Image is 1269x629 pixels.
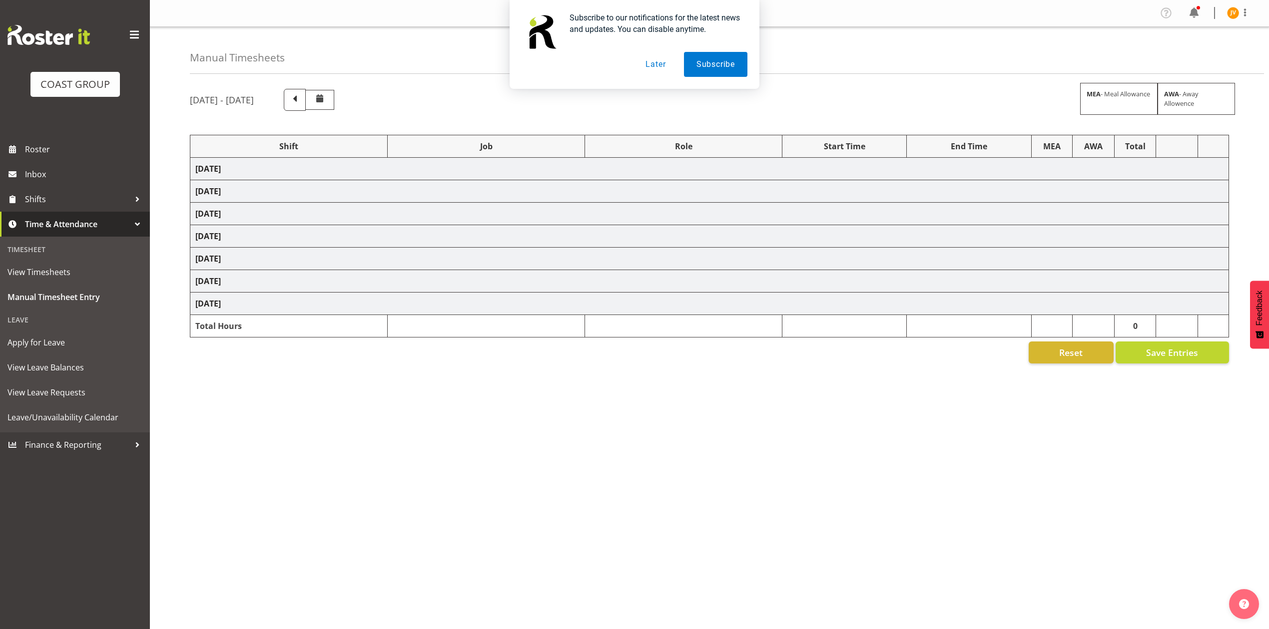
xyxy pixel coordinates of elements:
td: [DATE] [190,293,1229,315]
img: notification icon [522,12,562,52]
span: Shifts [25,192,130,207]
div: MEA [1037,140,1067,152]
button: Feedback - Show survey [1250,281,1269,348]
div: Job [393,140,580,152]
div: Subscribe to our notifications for the latest news and updates. You can disable anytime. [562,12,747,35]
a: View Leave Requests [2,380,147,405]
span: Manual Timesheet Entry [7,290,142,305]
a: Apply for Leave [2,330,147,355]
div: End Time [912,140,1026,152]
td: [DATE] [190,225,1229,248]
td: [DATE] [190,248,1229,270]
strong: AWA [1164,89,1179,98]
span: Finance & Reporting [25,437,130,452]
button: Reset [1029,341,1114,363]
td: [DATE] [190,158,1229,180]
span: Apply for Leave [7,335,142,350]
div: Total [1120,140,1151,152]
div: Timesheet [2,239,147,260]
td: [DATE] [190,203,1229,225]
img: help-xxl-2.png [1239,599,1249,609]
button: Subscribe [684,52,747,77]
td: Total Hours [190,315,388,337]
span: Inbox [25,167,145,182]
a: View Timesheets [2,260,147,285]
span: Feedback [1255,291,1264,325]
span: View Leave Balances [7,360,142,375]
div: - Meal Allowance [1080,83,1158,115]
span: View Leave Requests [7,385,142,400]
button: Save Entries [1116,341,1229,363]
span: Save Entries [1146,346,1198,359]
div: AWA [1078,140,1110,152]
div: Leave [2,310,147,330]
td: [DATE] [190,270,1229,293]
a: Leave/Unavailability Calendar [2,405,147,430]
button: Later [633,52,678,77]
div: Start Time [787,140,901,152]
div: - Away Allowence [1158,83,1235,115]
h5: [DATE] - [DATE] [190,94,254,105]
td: 0 [1115,315,1156,337]
span: Reset [1059,346,1083,359]
strong: MEA [1087,89,1101,98]
div: Shift [195,140,382,152]
a: View Leave Balances [2,355,147,380]
span: Time & Attendance [25,217,130,232]
span: Leave/Unavailability Calendar [7,410,142,425]
span: View Timesheets [7,265,142,280]
div: Role [590,140,777,152]
span: Roster [25,142,145,157]
a: Manual Timesheet Entry [2,285,147,310]
td: [DATE] [190,180,1229,203]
